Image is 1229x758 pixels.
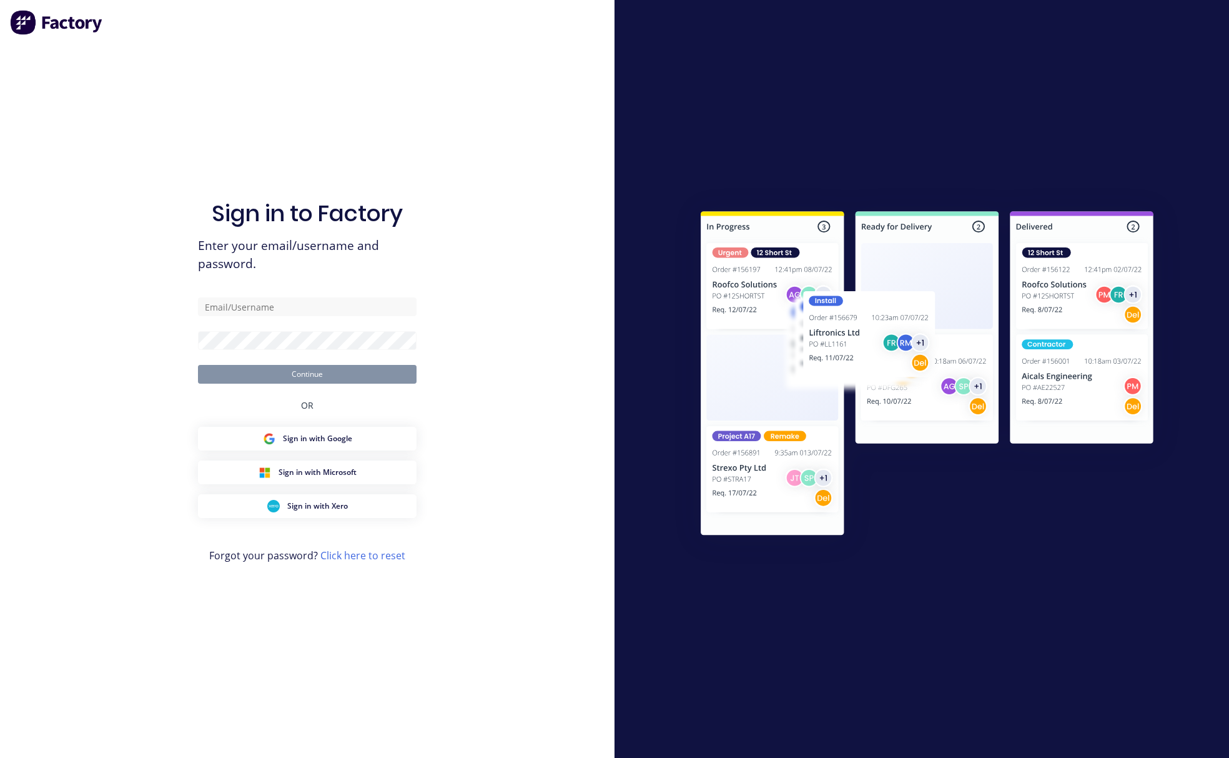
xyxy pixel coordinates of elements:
span: Sign in with Google [283,433,352,444]
button: Xero Sign inSign in with Xero [198,494,417,518]
img: Sign in [673,186,1181,565]
span: Enter your email/username and password. [198,237,417,273]
img: Google Sign in [263,432,275,445]
a: Click here to reset [320,549,405,562]
h1: Sign in to Factory [212,200,403,227]
button: Microsoft Sign inSign in with Microsoft [198,461,417,484]
button: Continue [198,365,417,384]
span: Sign in with Microsoft [279,467,357,478]
span: Forgot your password? [209,548,405,563]
img: Xero Sign in [267,500,280,512]
img: Factory [10,10,104,35]
span: Sign in with Xero [287,501,348,512]
img: Microsoft Sign in [259,466,271,479]
div: OR [301,384,313,427]
button: Google Sign inSign in with Google [198,427,417,451]
input: Email/Username [198,297,417,316]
